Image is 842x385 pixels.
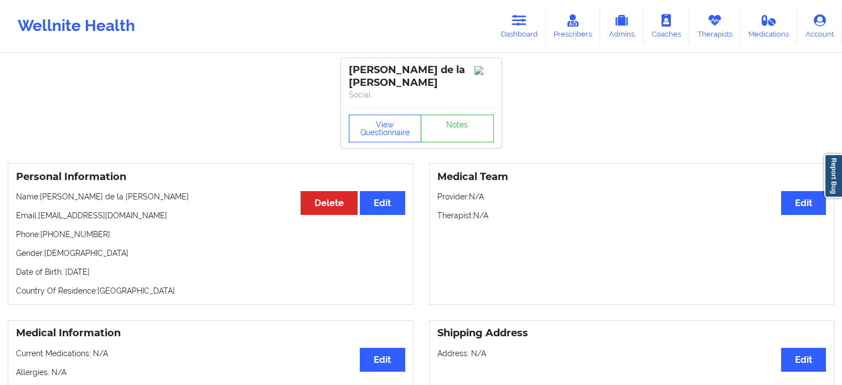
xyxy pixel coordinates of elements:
button: View Questionnaire [349,115,422,142]
a: Prescribers [546,8,601,44]
a: Coaches [643,8,689,44]
p: Address: N/A [437,348,826,359]
a: Admins [600,8,643,44]
p: Provider: N/A [437,191,826,202]
p: Phone: [PHONE_NUMBER] [16,229,405,240]
h3: Shipping Address [437,327,826,340]
button: Edit [360,348,405,372]
a: Therapists [689,8,741,44]
p: Gender: [DEMOGRAPHIC_DATA] [16,248,405,259]
a: Account [797,8,842,44]
p: Name: [PERSON_NAME] de la [PERSON_NAME] [16,191,405,202]
button: Edit [781,348,826,372]
p: Email: [EMAIL_ADDRESS][DOMAIN_NAME] [16,210,405,221]
p: Current Medications: N/A [16,348,405,359]
img: Image%2Fplaceholer-image.png [474,66,494,75]
a: Dashboard [493,8,546,44]
h3: Medical Information [16,327,405,340]
button: Edit [781,191,826,215]
a: Medications [741,8,798,44]
p: Country Of Residence: [GEOGRAPHIC_DATA] [16,285,405,296]
p: Date of Birth: [DATE] [16,266,405,278]
p: Allergies: N/A [16,367,405,378]
h3: Medical Team [437,171,826,183]
a: Report Bug [824,154,842,198]
button: Edit [360,191,405,215]
button: Delete [301,191,358,215]
p: Therapist: N/A [437,210,826,221]
a: Notes [421,115,494,142]
h3: Personal Information [16,171,405,183]
div: [PERSON_NAME] de la [PERSON_NAME] [349,64,494,89]
p: Social [349,89,494,100]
